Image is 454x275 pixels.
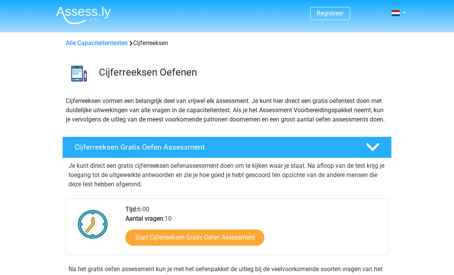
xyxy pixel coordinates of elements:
a: Alle Capaciteitentesten [66,39,128,47]
div: Cijferreeksen [63,39,391,48]
p: Cijferreeksen vormen een belangrijk deel van vrijwel elk assessment. Je kunt hier direct een grat... [66,96,388,124]
h4: Cijferreeksen Gratis Oefen Assessment [75,143,353,152]
b: Aantal vragen: [125,215,165,222]
p: Je kunt direct een gratis cijferreeksen oefenassessment doen om te kijken waar je staat. Na afloo... [68,161,386,189]
a: Registreer [317,10,344,17]
img: cijferreeksen [63,57,95,90]
img: Klok [73,205,112,243]
img: Assessly [56,6,111,24]
a: Cijferreeksen Gratis Oefen Assessment [59,137,395,158]
a: Start Cijferreeksen Gratis Oefen Assessment [125,229,264,246]
b: Tijd: [125,206,137,213]
h3: Cijferreeksen Oefenen [99,66,386,78]
div: 6:00 10 [120,205,388,255]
